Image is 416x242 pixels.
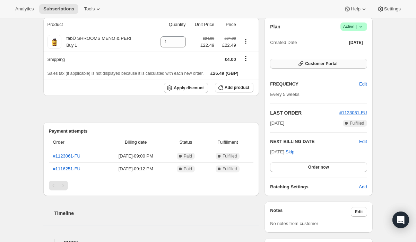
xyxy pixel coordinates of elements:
[240,55,251,62] button: Shipping actions
[343,23,364,30] span: Active
[152,17,188,32] th: Quantity
[340,4,371,14] button: Help
[200,42,214,49] span: £22.49
[225,85,249,90] span: Add product
[223,153,237,159] span: Fulfilled
[106,165,166,172] span: [DATE] · 09:12 PM
[270,59,367,69] button: Customer Portal
[80,4,106,14] button: Tools
[281,146,298,158] button: Skip
[359,138,367,145] button: Edit
[384,6,401,12] span: Settings
[270,162,367,172] button: Order now
[339,110,367,115] a: #1123061-FU
[359,183,367,190] span: Add
[215,83,253,92] button: Add product
[39,4,78,14] button: Subscriptions
[203,36,214,41] small: £24.99
[355,79,371,90] button: Edit
[270,109,339,116] h2: LAST ORDER
[43,52,152,67] th: Shipping
[106,139,166,146] span: Billing date
[84,6,95,12] span: Tools
[359,81,367,88] span: Edit
[67,43,77,48] small: Buy 1
[47,71,204,76] span: Sales tax (if applicable) is not displayed because it is calculated with each new order.
[351,207,367,217] button: Edit
[174,85,204,91] span: Apply discount
[210,71,224,76] span: £26.49
[355,181,371,192] button: Add
[286,149,294,155] span: Skip
[270,138,359,145] h2: NEXT BILLING DATE
[15,6,34,12] span: Analytics
[106,153,166,160] span: [DATE] · 09:00 PM
[270,120,284,127] span: [DATE]
[349,40,363,45] span: [DATE]
[355,209,363,215] span: Edit
[49,128,254,135] h2: Payment attempts
[43,6,74,12] span: Subscriptions
[350,120,364,126] span: Fulfilled
[53,166,81,171] a: #1116251-FU
[216,17,238,32] th: Price
[270,149,294,154] span: [DATE] ·
[206,139,249,146] span: Fulfillment
[270,221,318,226] span: No notes from customer
[53,153,81,159] a: #1123061-FU
[305,61,337,66] span: Customer Portal
[184,166,192,172] span: Paid
[270,39,297,46] span: Created Date
[224,70,239,77] span: (GBP)
[218,42,236,49] span: £22.49
[270,81,359,88] h2: FREQUENCY
[54,210,259,217] h2: Timeline
[164,83,208,93] button: Apply discount
[270,92,300,97] span: Every 5 weeks
[184,153,192,159] span: Paid
[270,183,359,190] h6: Batching Settings
[223,166,237,172] span: Fulfilled
[240,37,251,45] button: Product actions
[351,6,360,12] span: Help
[49,181,254,190] nav: Pagination
[270,207,351,217] h3: Notes
[11,4,38,14] button: Analytics
[225,57,236,62] span: £4.00
[49,135,104,150] th: Order
[188,17,217,32] th: Unit Price
[61,35,131,49] div: fabÜ SHROOMS MENO & PERI
[270,23,280,30] h2: Plan
[373,4,405,14] button: Settings
[392,212,409,228] div: Open Intercom Messenger
[43,17,152,32] th: Product
[225,36,236,41] small: £24.99
[339,109,367,116] button: #1123061-FU
[356,24,357,29] span: |
[170,139,202,146] span: Status
[345,38,367,47] button: [DATE]
[308,164,329,170] span: Order now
